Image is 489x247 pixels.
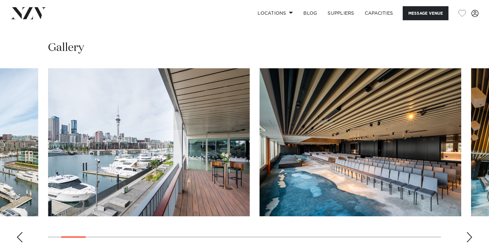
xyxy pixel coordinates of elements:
h2: Gallery [48,41,84,55]
a: Capacities [360,6,398,20]
a: Locations [252,6,298,20]
swiper-slide: 2 / 30 [48,68,250,216]
a: BLOG [298,6,322,20]
swiper-slide: 3 / 30 [260,68,461,216]
img: nzv-logo.png [10,7,46,19]
button: Message Venue [403,6,448,20]
a: SUPPLIERS [322,6,359,20]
